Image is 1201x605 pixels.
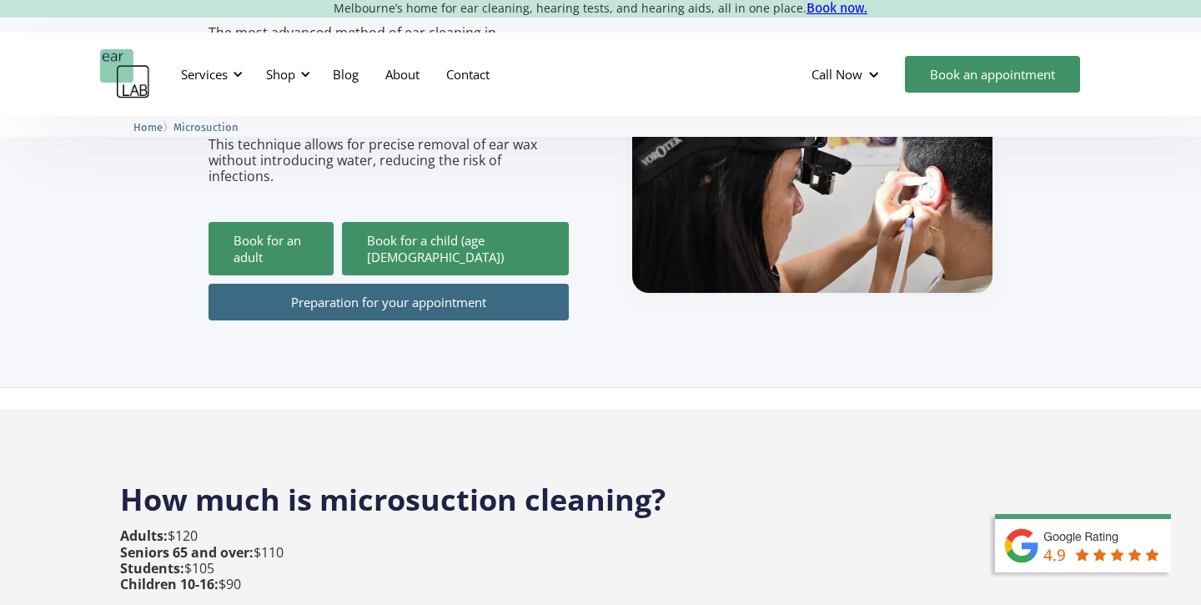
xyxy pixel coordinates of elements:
a: Blog [319,50,372,98]
a: Home [133,118,163,134]
div: Shop [256,49,315,99]
div: Services [181,66,228,83]
a: Contact [433,50,503,98]
strong: Students: [120,559,184,577]
span: Microsuction [173,121,239,134]
strong: Children 10-16: [120,575,219,593]
li: 〉 [133,118,173,136]
img: boy getting ear checked. [632,52,992,293]
span: Home [133,121,163,134]
div: Shop [266,66,295,83]
p: The most advanced method of ear cleaning in [GEOGRAPHIC_DATA]. As an effective and non-invasive m... [209,25,569,185]
a: Book an appointment [905,56,1080,93]
div: Call Now [798,49,897,99]
a: home [100,49,150,99]
div: Services [171,49,248,99]
strong: Seniors 65 and over: [120,543,254,562]
a: Book for a child (age [DEMOGRAPHIC_DATA]) [342,222,569,275]
a: Book for an adult [209,222,334,275]
a: Preparation for your appointment [209,284,569,320]
a: About [372,50,433,98]
a: Microsuction [173,118,239,134]
div: Call Now [812,66,862,83]
h2: How much is microsuction cleaning? [120,463,1081,520]
strong: Adults: [120,527,168,545]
